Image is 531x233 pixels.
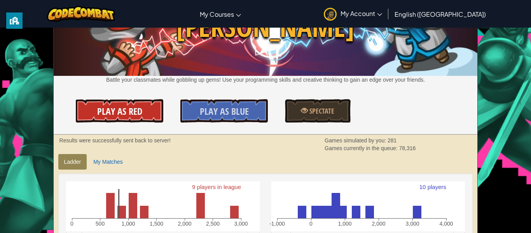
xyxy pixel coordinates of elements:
[87,154,128,170] a: My Matches
[206,221,220,227] text: 2,500
[269,221,285,227] text: -1,000
[95,221,105,227] text: 500
[325,145,399,151] span: Games currently in the queue:
[338,221,351,227] text: 1,000
[47,6,115,22] img: CodeCombat logo
[320,2,386,26] a: My Account
[309,221,313,227] text: 0
[150,221,163,227] text: 1,500
[395,10,486,18] span: English ([GEOGRAPHIC_DATA])
[325,137,388,144] span: Games simulated by you:
[405,221,419,227] text: 3,000
[192,184,241,190] text: 9 players in league
[54,76,478,84] p: Battle your classmates while gobbling up gems! Use your programming skills and creative thinking ...
[324,8,337,21] img: avatar
[200,105,249,117] span: Play As Blue
[70,221,73,227] text: 0
[388,137,397,144] span: 281
[308,106,334,116] span: Spectate
[196,4,245,25] a: My Courses
[59,137,171,144] strong: Results were successfully sent back to server!
[234,221,248,227] text: 3,000
[6,12,23,29] button: privacy banner
[121,221,135,227] text: 1,000
[341,9,382,18] span: My Account
[200,10,234,18] span: My Courses
[58,154,87,170] a: Ladder
[285,99,350,123] a: Spectate
[97,105,142,117] span: Play As Red
[391,4,490,25] a: English ([GEOGRAPHIC_DATA])
[439,221,453,227] text: 4,000
[419,184,446,190] text: 10 players
[399,145,416,151] span: 78,316
[372,221,385,227] text: 2,000
[178,221,191,227] text: 2,000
